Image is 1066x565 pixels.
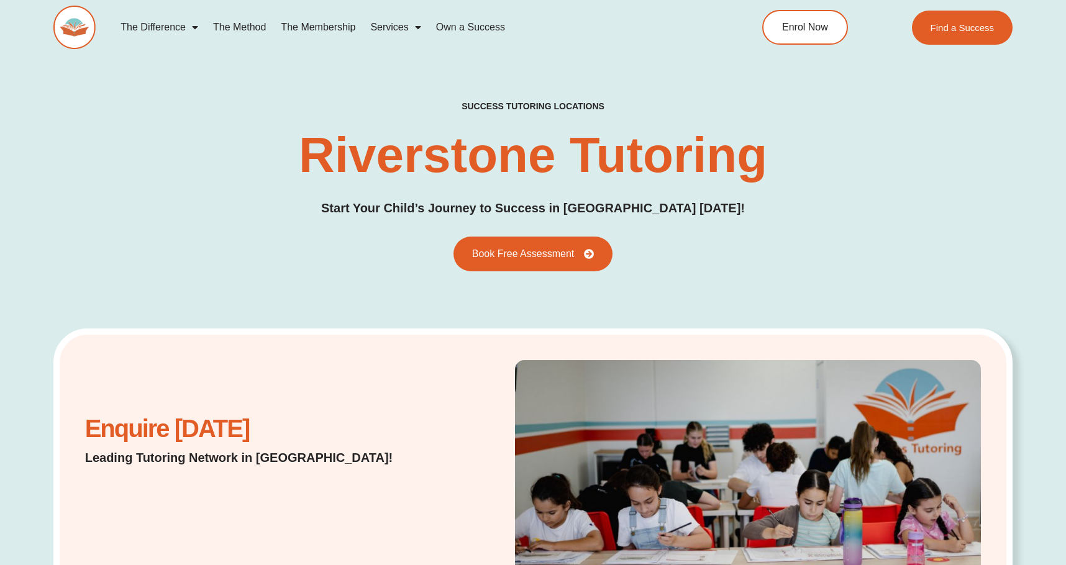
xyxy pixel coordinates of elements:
a: Own a Success [429,13,512,42]
a: The Method [206,13,273,42]
span: Find a Success [931,23,995,32]
p: Leading Tutoring Network in [GEOGRAPHIC_DATA]! [85,449,411,466]
span: Enrol Now [782,22,828,32]
h2: Enquire [DATE] [85,421,411,436]
p: Start Your Child’s Journey to Success in [GEOGRAPHIC_DATA] [DATE]! [321,199,745,218]
h2: success tutoring locations [462,101,604,112]
a: Services [363,13,428,42]
span: Book Free Assessment [472,249,575,259]
h1: Riverstone Tutoring [299,130,767,180]
a: Book Free Assessment [453,237,613,271]
nav: Menu [113,13,708,42]
a: Find a Success [912,11,1013,45]
a: The Difference [113,13,206,42]
a: Enrol Now [762,10,848,45]
a: The Membership [273,13,363,42]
